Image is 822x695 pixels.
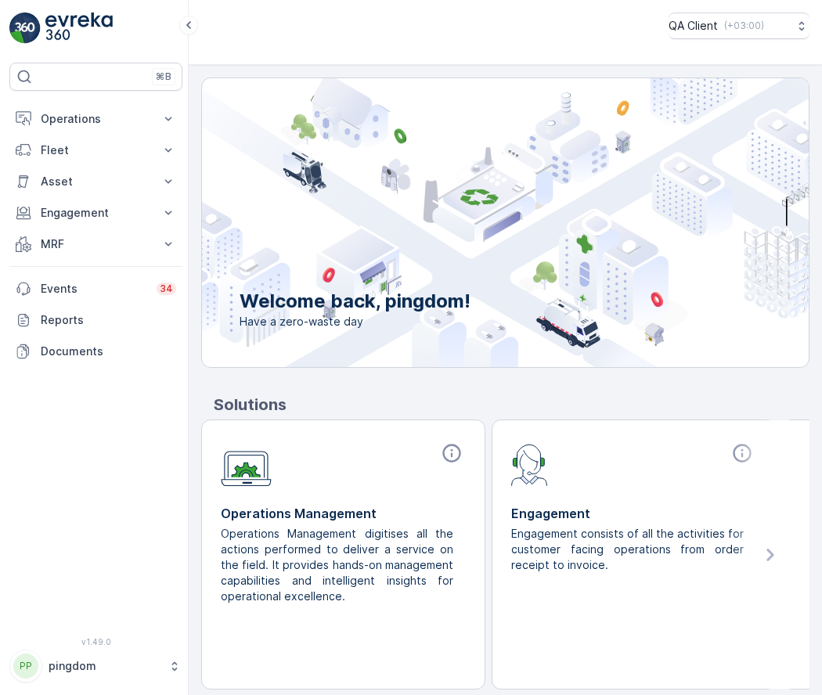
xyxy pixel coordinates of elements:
[240,289,470,314] p: Welcome back, pingdom!
[9,13,41,44] img: logo
[9,166,182,197] button: Asset
[160,283,173,295] p: 34
[221,442,272,487] img: module-icon
[511,526,744,573] p: Engagement consists of all the activities for customer facing operations from order receipt to in...
[9,197,182,229] button: Engagement
[9,304,182,336] a: Reports
[9,637,182,646] span: v 1.49.0
[9,336,182,367] a: Documents
[41,312,176,328] p: Reports
[41,281,147,297] p: Events
[13,654,38,679] div: PP
[132,78,809,367] img: city illustration
[669,18,718,34] p: QA Client
[221,504,466,523] p: Operations Management
[41,236,151,252] p: MRF
[214,393,809,416] p: Solutions
[41,174,151,189] p: Asset
[221,526,453,604] p: Operations Management digitises all the actions performed to deliver a service on the field. It p...
[9,273,182,304] a: Events34
[9,650,182,682] button: PPpingdom
[45,13,113,44] img: logo_light-DOdMpM7g.png
[41,344,176,359] p: Documents
[9,103,182,135] button: Operations
[41,142,151,158] p: Fleet
[511,442,548,486] img: module-icon
[724,20,764,32] p: ( +03:00 )
[41,205,151,221] p: Engagement
[9,229,182,260] button: MRF
[511,504,756,523] p: Engagement
[156,70,171,83] p: ⌘B
[49,658,160,674] p: pingdom
[9,135,182,166] button: Fleet
[240,314,470,329] span: Have a zero-waste day
[669,13,809,39] button: QA Client(+03:00)
[41,111,151,127] p: Operations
